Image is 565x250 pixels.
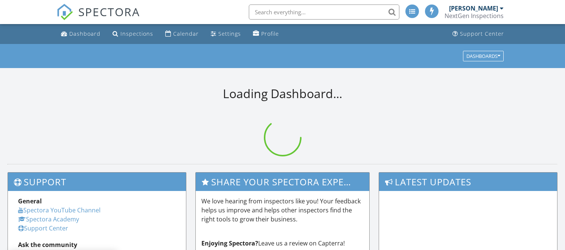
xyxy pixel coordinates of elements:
[162,27,202,41] a: Calendar
[56,4,73,20] img: The Best Home Inspection Software - Spectora
[249,5,399,20] input: Search everything...
[78,4,140,20] span: SPECTORA
[18,240,176,249] div: Ask the community
[18,224,68,232] a: Support Center
[69,30,101,37] div: Dashboard
[466,53,500,59] div: Dashboards
[8,173,186,191] h3: Support
[201,239,258,247] strong: Enjoying Spectora?
[460,30,504,37] div: Support Center
[463,51,504,61] button: Dashboards
[58,27,104,41] a: Dashboard
[110,27,156,41] a: Inspections
[120,30,153,37] div: Inspections
[208,27,244,41] a: Settings
[218,30,241,37] div: Settings
[18,215,79,223] a: Spectora Academy
[201,239,364,248] p: Leave us a review on Capterra!
[18,206,101,214] a: Spectora YouTube Channel
[449,27,507,41] a: Support Center
[261,30,279,37] div: Profile
[196,173,369,191] h3: Share Your Spectora Experience
[201,197,364,224] p: We love hearing from inspectors like you! Your feedback helps us improve and helps other inspecto...
[173,30,199,37] div: Calendar
[18,197,42,205] strong: General
[250,27,282,41] a: Profile
[445,12,504,20] div: NextGen Inspections
[56,10,140,26] a: SPECTORA
[379,173,557,191] h3: Latest Updates
[449,5,498,12] div: [PERSON_NAME]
